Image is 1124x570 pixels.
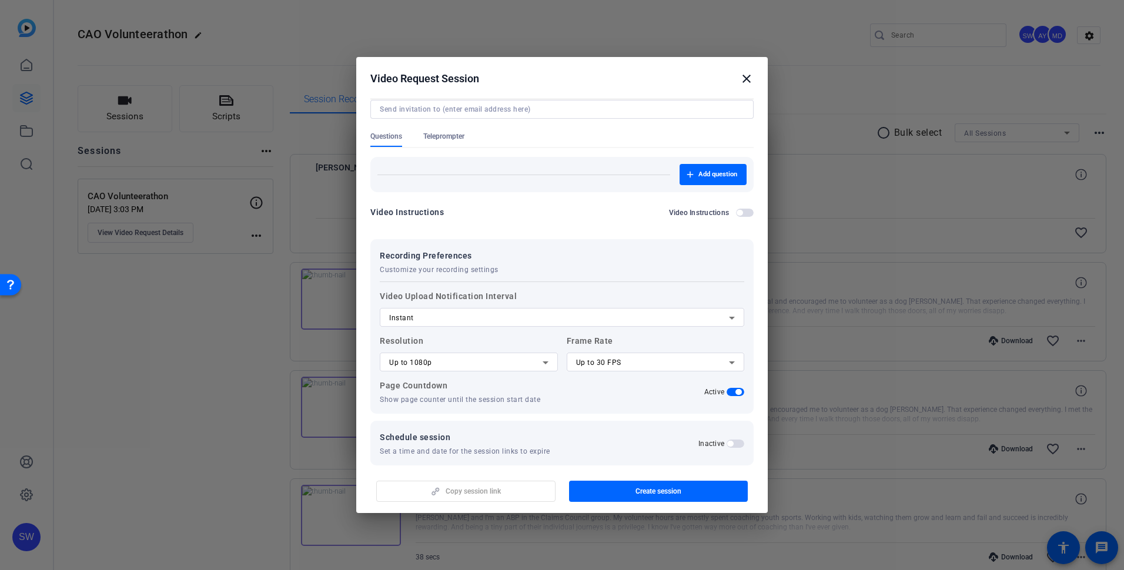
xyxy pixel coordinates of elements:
[669,208,730,217] h2: Video Instructions
[740,72,754,86] mat-icon: close
[380,430,550,444] span: Schedule session
[380,447,550,456] span: Set a time and date for the session links to expire
[380,105,740,114] input: Send invitation to (enter email address here)
[698,439,724,448] h2: Inactive
[370,205,444,219] div: Video Instructions
[370,132,402,141] span: Questions
[389,314,414,322] span: Instant
[380,249,499,263] span: Recording Preferences
[389,358,432,367] span: Up to 1080p
[370,72,754,86] div: Video Request Session
[380,289,744,327] label: Video Upload Notification Interval
[380,395,558,404] p: Show page counter until the session start date
[680,164,747,185] button: Add question
[380,334,558,371] label: Resolution
[380,265,499,274] span: Customize your recording settings
[698,170,737,179] span: Add question
[704,387,725,397] h2: Active
[576,358,621,367] span: Up to 30 FPS
[423,132,464,141] span: Teleprompter
[569,481,748,502] button: Create session
[567,334,745,371] label: Frame Rate
[635,487,681,496] span: Create session
[380,378,558,393] p: Page Countdown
